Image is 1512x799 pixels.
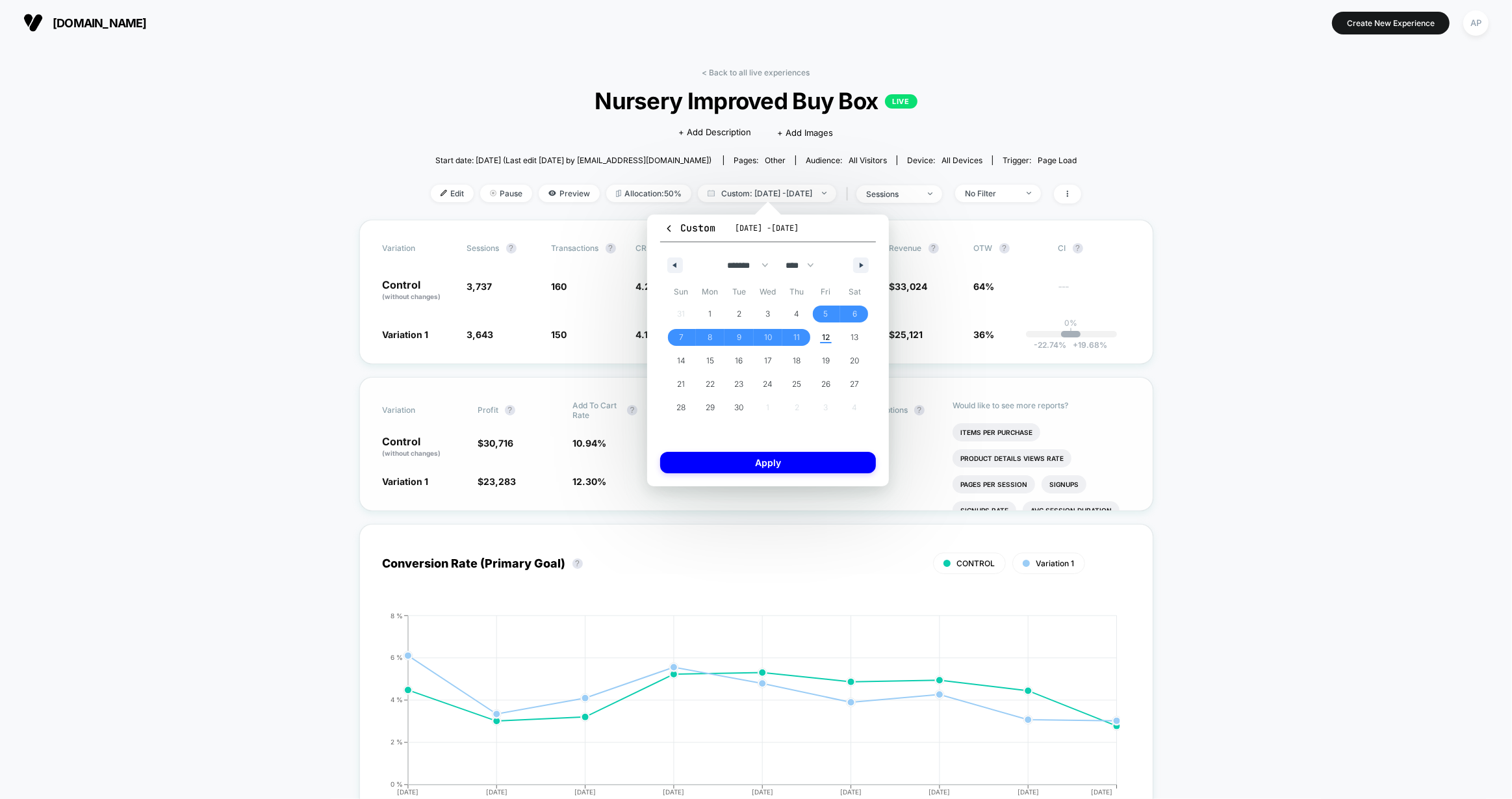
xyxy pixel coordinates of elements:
button: ? [506,243,517,254]
span: -22.74 % [1034,340,1066,350]
span: 30 [734,396,743,419]
li: Items Per Purchase [953,423,1040,441]
button: Create New Experience [1332,12,1450,34]
tspan: [DATE] [663,788,685,796]
tspan: 2 % [391,738,403,746]
span: Variation [383,243,454,254]
img: edit [441,190,447,196]
span: all devices [942,155,982,165]
span: Variation 1 [383,329,429,340]
span: Edit [431,185,474,202]
button: 13 [840,326,869,349]
span: Add To Cart Rate [572,400,621,420]
button: 23 [724,373,754,396]
button: ? [914,405,925,415]
span: 21 [677,373,685,396]
span: Tue [724,282,754,302]
button: 18 [782,349,812,373]
button: 5 [812,302,841,326]
button: 7 [667,326,696,349]
span: Start date: [DATE] (Last edit [DATE] by [EMAIL_ADDRESS][DOMAIN_NAME]) [435,155,711,165]
button: 2 [724,302,754,326]
span: 25,121 [895,329,923,340]
p: Control [383,280,454,302]
span: 23 [734,373,743,396]
tspan: [DATE] [574,788,596,796]
button: 30 [724,396,754,419]
button: 28 [667,396,696,419]
button: ? [999,243,1010,254]
span: Sessions [467,243,500,253]
span: 3 [765,302,770,326]
button: 25 [782,373,812,396]
span: 17 [764,349,772,373]
span: $ [890,329,923,340]
span: Revenue [890,243,922,253]
button: [DOMAIN_NAME] [19,12,151,33]
button: ? [505,405,515,415]
div: Audience: [806,155,887,165]
button: 10 [754,326,783,349]
span: 24 [763,373,773,396]
p: Control [383,436,465,458]
span: + [1073,340,1078,350]
span: 5 [824,302,828,326]
tspan: [DATE] [752,788,773,796]
span: (without changes) [383,293,441,300]
div: Pages: [734,155,786,165]
img: calendar [708,190,715,196]
button: 1 [696,302,725,326]
p: Would like to see more reports? [953,400,1130,410]
span: + Add Description [679,126,752,139]
span: Pause [480,185,532,202]
span: [DOMAIN_NAME] [53,16,147,30]
span: 26 [821,373,830,396]
button: 15 [696,349,725,373]
span: Nursery Improved Buy Box [463,87,1049,114]
span: 25 [793,373,802,396]
span: 28 [676,396,686,419]
button: ? [929,243,939,254]
li: Pages Per Session [953,475,1035,493]
button: 26 [812,373,841,396]
tspan: [DATE] [1018,788,1039,796]
span: 22 [706,373,715,396]
span: 9 [737,326,741,349]
span: 29 [706,396,715,419]
span: All Visitors [849,155,887,165]
span: 3,643 [467,329,494,340]
span: CONTROL [957,558,995,568]
span: Profit [478,405,498,415]
button: 19 [812,349,841,373]
button: 12 [812,326,841,349]
img: rebalance [616,190,621,197]
li: Signups Rate [953,501,1016,519]
button: AP [1459,10,1493,36]
span: Variation 1 [1036,558,1075,568]
span: Sun [667,282,696,302]
p: | [1070,328,1073,337]
span: 19 [822,349,830,373]
span: 23,283 [483,476,516,487]
span: 160 [552,281,567,292]
img: Visually logo [23,13,43,33]
p: LIVE [885,94,917,109]
span: Allocation: 50% [606,185,691,202]
tspan: 0 % [391,780,403,788]
button: 27 [840,373,869,396]
button: 20 [840,349,869,373]
span: 12 [822,326,830,349]
span: Sat [840,282,869,302]
span: Fri [812,282,841,302]
span: 64% [974,281,995,292]
span: Custom: [DATE] - [DATE] [698,185,836,202]
span: [DATE] - [DATE] [735,223,799,233]
span: 16 [735,349,743,373]
button: Custom[DATE] -[DATE] [660,221,876,242]
span: OTW [974,243,1045,254]
span: CI [1058,243,1130,254]
span: | [843,185,856,203]
tspan: [DATE] [1091,788,1112,796]
tspan: 4 % [391,696,403,703]
span: 12.30 % [572,476,606,487]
